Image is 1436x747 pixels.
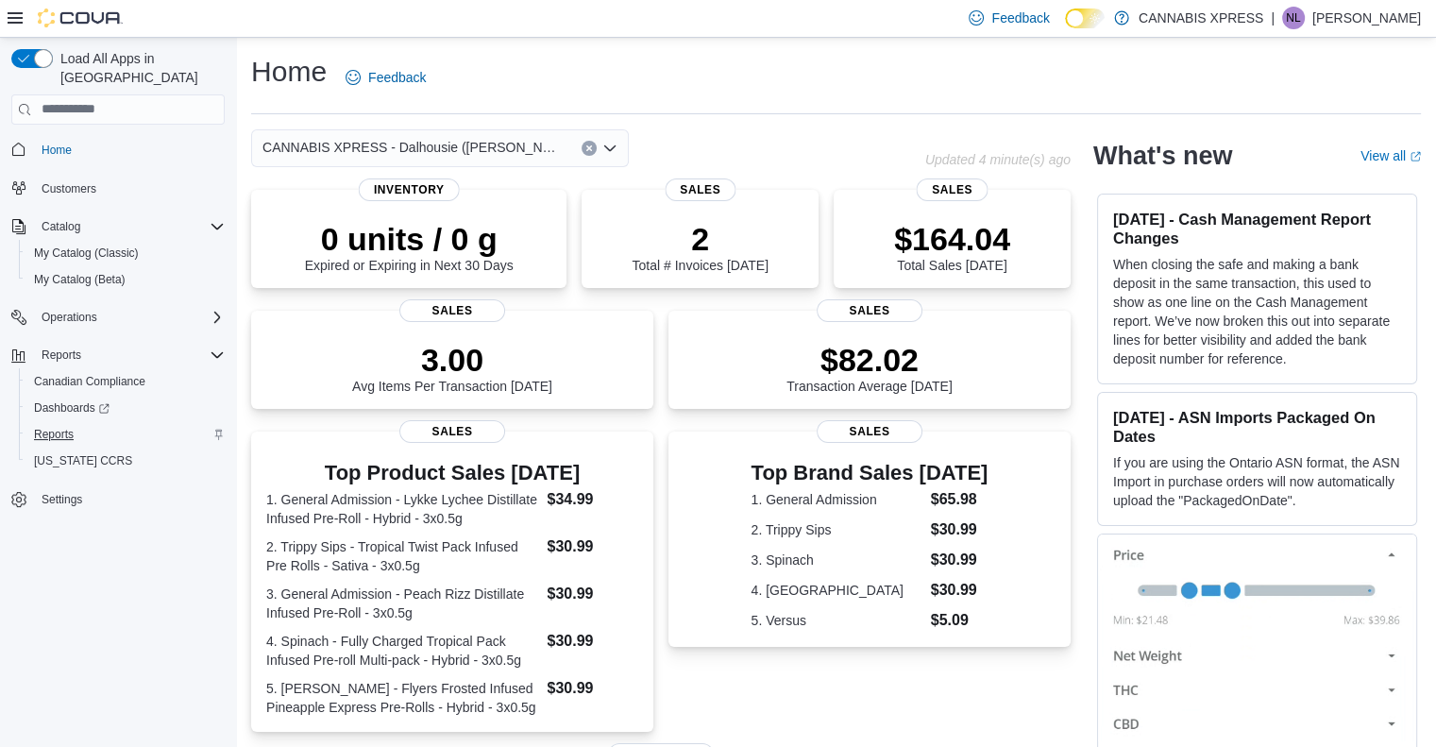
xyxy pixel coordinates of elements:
[34,488,90,511] a: Settings
[752,520,923,539] dt: 2. Trippy Sips
[1410,151,1421,162] svg: External link
[4,136,232,163] button: Home
[34,306,225,329] span: Operations
[34,344,225,366] span: Reports
[26,268,225,291] span: My Catalog (Beta)
[53,49,225,87] span: Load All Apps in [GEOGRAPHIC_DATA]
[26,397,117,419] a: Dashboards
[1286,7,1300,29] span: NL
[752,462,988,484] h3: Top Brand Sales [DATE]
[266,632,539,670] dt: 4. Spinach - Fully Charged Tropical Pack Infused Pre-roll Multi-pack - Hybrid - 3x0.5g
[26,423,81,446] a: Reports
[547,535,637,558] dd: $30.99
[262,136,563,159] span: CANNABIS XPRESS - Dalhousie ([PERSON_NAME][GEOGRAPHIC_DATA])
[305,220,514,273] div: Expired or Expiring in Next 30 Days
[305,220,514,258] p: 0 units / 0 g
[1093,141,1232,171] h2: What's new
[4,342,232,368] button: Reports
[19,395,232,421] a: Dashboards
[34,138,225,161] span: Home
[19,448,232,474] button: [US_STATE] CCRS
[352,341,552,379] p: 3.00
[34,272,126,287] span: My Catalog (Beta)
[352,341,552,394] div: Avg Items Per Transaction [DATE]
[931,488,988,511] dd: $65.98
[266,490,539,528] dt: 1. General Admission - Lykke Lychee Distillate Infused Pre-Roll - Hybrid - 3x0.5g
[34,246,139,261] span: My Catalog (Classic)
[4,485,232,513] button: Settings
[251,53,327,91] h1: Home
[1139,7,1263,29] p: CANNABIS XPRESS
[266,537,539,575] dt: 2. Trippy Sips - Tropical Twist Pack Infused Pre Rolls - Sativa - 3x0.5g
[547,583,637,605] dd: $30.99
[752,581,923,600] dt: 4. [GEOGRAPHIC_DATA]
[817,299,922,322] span: Sales
[547,677,637,700] dd: $30.99
[931,609,988,632] dd: $5.09
[34,374,145,389] span: Canadian Compliance
[1113,453,1401,510] p: If you are using the Ontario ASN format, the ASN Import in purchase orders will now automatically...
[338,59,433,96] a: Feedback
[26,242,225,264] span: My Catalog (Classic)
[34,427,74,442] span: Reports
[1312,7,1421,29] p: [PERSON_NAME]
[817,420,922,443] span: Sales
[34,215,225,238] span: Catalog
[266,585,539,622] dt: 3. General Admission - Peach Rizz Distillate Infused Pre-Roll - 3x0.5g
[26,370,153,393] a: Canadian Compliance
[34,344,89,366] button: Reports
[19,421,232,448] button: Reports
[368,68,426,87] span: Feedback
[4,304,232,331] button: Operations
[34,139,79,161] a: Home
[42,181,96,196] span: Customers
[34,306,105,329] button: Operations
[34,453,132,468] span: [US_STATE] CCRS
[1065,28,1066,29] span: Dark Mode
[11,128,225,563] nav: Complex example
[1113,408,1401,446] h3: [DATE] - ASN Imports Packaged On Dates
[26,268,133,291] a: My Catalog (Beta)
[359,178,460,201] span: Inventory
[917,178,988,201] span: Sales
[1282,7,1305,29] div: Nathan Lawlor
[1360,148,1421,163] a: View allExternal link
[19,240,232,266] button: My Catalog (Classic)
[1113,255,1401,368] p: When closing the safe and making a bank deposit in the same transaction, this used to show as one...
[42,348,81,363] span: Reports
[38,8,123,27] img: Cova
[42,492,82,507] span: Settings
[42,219,80,234] span: Catalog
[42,143,72,158] span: Home
[34,400,110,416] span: Dashboards
[632,220,768,273] div: Total # Invoices [DATE]
[752,611,923,630] dt: 5. Versus
[19,266,232,293] button: My Catalog (Beta)
[4,213,232,240] button: Catalog
[602,141,617,156] button: Open list of options
[1113,210,1401,247] h3: [DATE] - Cash Management Report Changes
[632,220,768,258] p: 2
[1271,7,1275,29] p: |
[582,141,597,156] button: Clear input
[34,215,88,238] button: Catalog
[26,450,140,472] a: [US_STATE] CCRS
[26,423,225,446] span: Reports
[931,579,988,602] dd: $30.99
[665,178,735,201] span: Sales
[547,630,637,653] dd: $30.99
[26,242,146,264] a: My Catalog (Classic)
[925,152,1071,167] p: Updated 4 minute(s) ago
[786,341,953,394] div: Transaction Average [DATE]
[547,488,637,511] dd: $34.99
[34,177,225,200] span: Customers
[991,8,1049,27] span: Feedback
[26,370,225,393] span: Canadian Compliance
[931,518,988,541] dd: $30.99
[894,220,1010,273] div: Total Sales [DATE]
[19,368,232,395] button: Canadian Compliance
[399,420,505,443] span: Sales
[34,487,225,511] span: Settings
[42,310,97,325] span: Operations
[1065,8,1105,28] input: Dark Mode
